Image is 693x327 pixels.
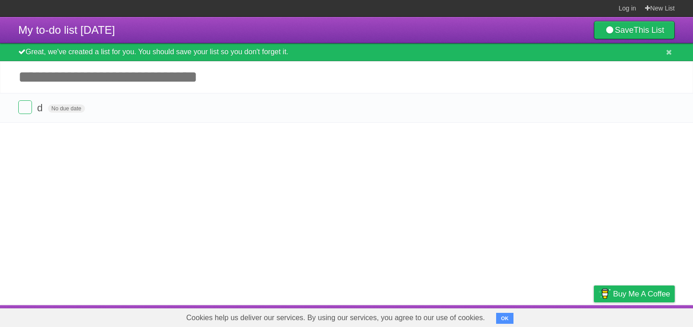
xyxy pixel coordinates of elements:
a: Privacy [582,307,606,325]
button: OK [496,313,514,324]
span: No due date [48,104,85,113]
a: SaveThis List [594,21,675,39]
a: About [472,307,492,325]
b: This List [634,26,664,35]
label: Done [18,100,32,114]
span: My to-do list [DATE] [18,24,115,36]
a: Developers [503,307,540,325]
a: Buy me a coffee [594,285,675,302]
a: Terms [551,307,571,325]
a: Suggest a feature [617,307,675,325]
span: Cookies help us deliver our services. By using our services, you agree to our use of cookies. [177,309,494,327]
img: Buy me a coffee [598,286,611,301]
span: Buy me a coffee [613,286,670,302]
span: d [37,102,45,114]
